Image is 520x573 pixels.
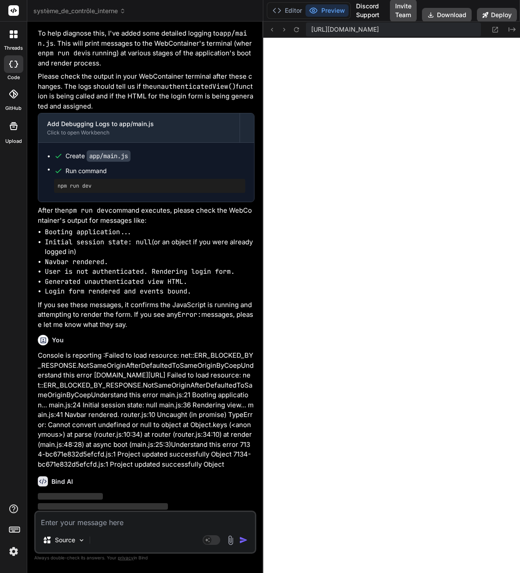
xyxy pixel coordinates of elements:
p: Console is reporting :Failed to load resource: net::ERR_BLOCKED_BY_RESPONSE.NotSameOriginAfterDef... [38,351,255,469]
button: Download [422,8,472,22]
li: (or an object if you were already logged in) [45,237,255,257]
p: Please check the output in your WebContainer terminal after these changes. The logs should tell u... [38,72,255,111]
span: ‌ [38,503,168,510]
p: To help diagnose this, I've added some detailed logging to . This will print messages to the WebC... [38,29,255,68]
code: Error: [178,310,201,319]
code: Login form rendered and events bound. [45,287,191,296]
span: système_de_contrôle_interne [33,7,126,15]
p: Source [55,536,75,544]
p: After the command executes, please check the WebContainer's output for messages like: [38,206,255,225]
iframe: Preview [263,38,520,573]
code: npm run dev [42,49,85,58]
code: unauthenticatedView() [153,82,236,91]
label: code [7,74,20,81]
code: Booting application... [45,228,132,236]
img: icon [239,536,248,544]
code: app/main.js [38,29,247,48]
code: npm run dev [65,206,109,215]
button: Preview [305,4,349,17]
code: app/main.js [87,150,131,162]
img: settings [6,544,21,559]
img: Pick Models [78,537,85,544]
span: privacy [118,555,134,560]
h6: You [52,336,64,345]
h6: Bind AI [51,477,73,486]
span: ‌ [38,493,103,500]
pre: npm run dev [58,182,242,189]
div: Add Debugging Logs to app/main.js [47,120,231,128]
span: Run command [65,167,245,175]
label: Upload [5,138,22,145]
div: Create [65,152,131,160]
code: Initial session state: null [45,238,152,247]
p: Always double-check its answers. Your in Bind [34,554,256,562]
img: attachment [225,535,236,545]
p: If you see these messages, it confirms the JavaScript is running and attempting to render the for... [38,300,255,330]
code: User is not authenticated. Rendering login form. [45,267,235,276]
button: Editor [269,4,305,17]
button: Deploy [477,8,517,22]
span: [URL][DOMAIN_NAME] [311,25,379,34]
label: GitHub [5,105,22,112]
label: threads [4,44,23,52]
div: Click to open Workbench [47,129,231,136]
code: Generated unauthenticated view HTML. [45,277,187,286]
button: Add Debugging Logs to app/main.jsClick to open Workbench [38,113,240,142]
code: Navbar rendered. [45,257,108,266]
